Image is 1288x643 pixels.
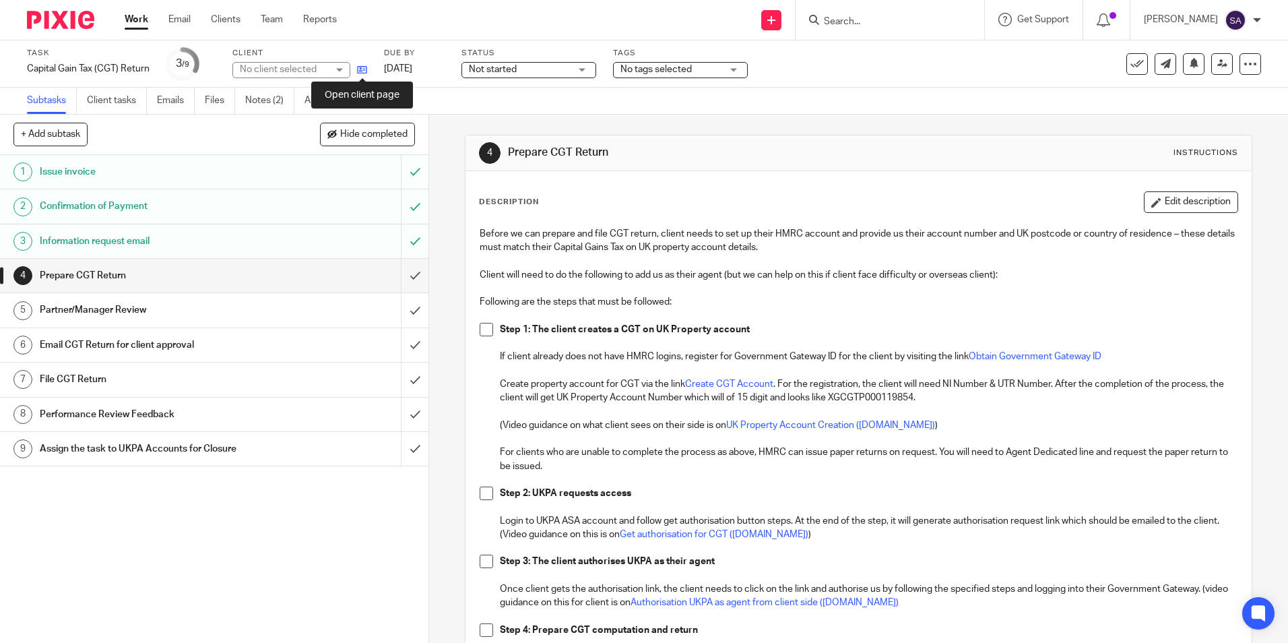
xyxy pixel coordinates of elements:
[13,266,32,285] div: 4
[13,162,32,181] div: 1
[27,11,94,29] img: Pixie
[340,129,408,140] span: Hide completed
[320,123,415,146] button: Hide completed
[500,582,1237,610] p: Once client gets the authorisation link, the client needs to click on the link and authorise us b...
[205,88,235,114] a: Files
[479,142,501,164] div: 4
[500,325,750,334] strong: Step 1: The client creates a CGT on UK Property account
[40,266,271,286] h1: Prepare CGT Return
[1173,148,1238,158] div: Instructions
[157,88,195,114] a: Emails
[480,227,1237,255] p: Before we can prepare and file CGT return, client needs to set up their HMRC account and provide ...
[261,13,283,26] a: Team
[461,48,596,59] label: Status
[480,295,1237,309] p: Following are the steps that must be followed:
[1017,15,1069,24] span: Get Support
[13,405,32,424] div: 8
[40,439,271,459] h1: Assign the task to UKPA Accounts for Closure
[182,61,189,68] small: /9
[480,268,1237,282] p: Client will need to do the following to add us as their agent (but we can help on this if client ...
[13,439,32,458] div: 9
[13,370,32,389] div: 7
[303,13,337,26] a: Reports
[245,88,294,114] a: Notes (2)
[726,421,935,430] a: UK Property Account Creation ([DOMAIN_NAME])
[13,301,32,320] div: 5
[1225,9,1246,31] img: svg%3E
[304,88,356,114] a: Audit logs
[500,419,1237,432] p: (Video guidance on what client sees on their side is on )
[13,232,32,251] div: 3
[631,598,899,607] a: Authorisation UKPA as agent from client side ([DOMAIN_NAME])
[40,162,271,182] h1: Issue invoice
[40,369,271,390] h1: File CGT Return
[40,404,271,425] h1: Performance Review Feedback
[40,335,271,355] h1: Email CGT Return for client approval
[469,65,517,74] span: Not started
[613,48,748,59] label: Tags
[500,489,631,498] strong: Step 2: UKPA requests access
[508,146,887,160] h1: Prepare CGT Return
[87,88,147,114] a: Client tasks
[500,514,1237,542] p: Login to UKPA ASA account and follow get authorisation button steps. At the end of the step, it w...
[13,336,32,355] div: 6
[620,65,692,74] span: No tags selected
[168,13,191,26] a: Email
[125,13,148,26] a: Work
[500,377,1237,405] p: Create property account for CGT via the link . For the registration, the client will need NI Numb...
[13,197,32,216] div: 2
[500,625,698,635] strong: Step 4: Prepare CGT computation and return
[27,62,150,75] div: Capital Gain Tax (CGT) Return
[211,13,240,26] a: Clients
[685,379,773,389] a: Create CGT Account
[500,446,1237,473] p: For clients who are unable to complete the process as above, HMRC can issue paper returns on requ...
[620,530,808,539] a: Get authorisation for CGT ([DOMAIN_NAME])
[384,64,412,73] span: [DATE]
[40,300,271,320] h1: Partner/Manager Review
[823,16,944,28] input: Search
[1144,13,1218,26] p: [PERSON_NAME]
[232,48,367,59] label: Client
[500,557,715,566] strong: Step 3: The client authorises UKPA as their agent
[40,196,271,216] h1: Confirmation of Payment
[13,123,88,146] button: + Add subtask
[384,48,445,59] label: Due by
[500,350,1237,363] p: If client already does not have HMRC logins, register for Government Gateway ID for the client by...
[27,48,150,59] label: Task
[27,88,77,114] a: Subtasks
[969,352,1101,361] a: Obtain Government Gateway ID
[1144,191,1238,213] button: Edit description
[240,63,327,76] div: No client selected
[176,56,189,71] div: 3
[479,197,539,208] p: Description
[40,231,271,251] h1: Information request email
